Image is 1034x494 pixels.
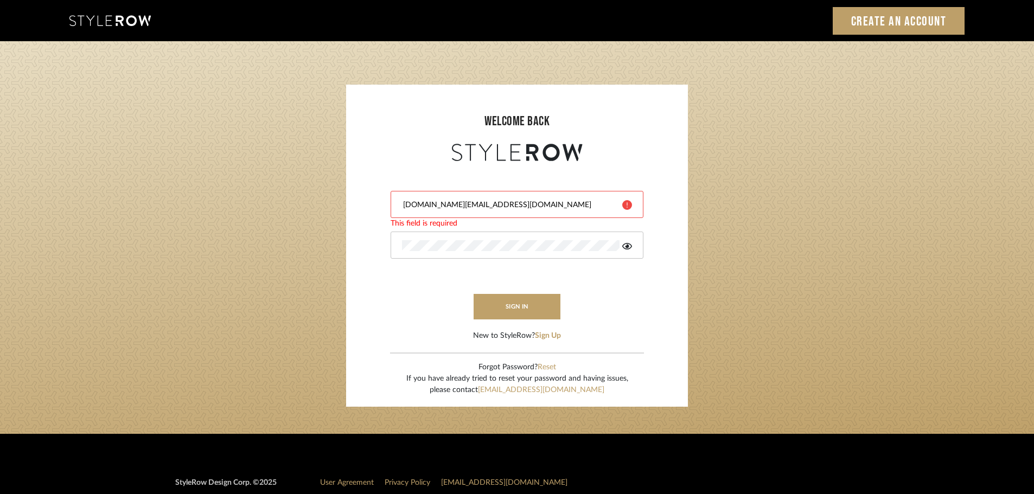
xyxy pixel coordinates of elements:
button: Reset [538,362,556,373]
button: sign in [474,294,560,319]
a: [EMAIL_ADDRESS][DOMAIN_NAME] [441,479,567,486]
div: Forgot Password? [406,362,628,373]
div: This field is required [391,218,643,229]
div: If you have already tried to reset your password and having issues, please contact [406,373,628,396]
a: Create an Account [833,7,965,35]
a: [EMAIL_ADDRESS][DOMAIN_NAME] [478,386,604,394]
div: New to StyleRow? [473,330,561,342]
a: Privacy Policy [385,479,430,486]
button: Sign Up [535,330,561,342]
a: User Agreement [320,479,374,486]
input: Email Address [402,200,614,210]
div: welcome back [357,112,677,131]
